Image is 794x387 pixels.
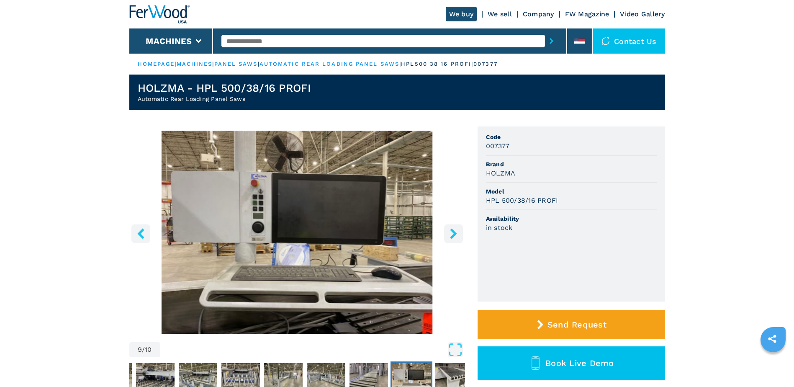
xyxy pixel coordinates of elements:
[620,10,665,18] a: Video Gallery
[486,141,510,151] h3: 007377
[486,196,558,205] h3: HPL 500/38/16 PROFI
[212,61,214,67] span: |
[131,224,150,243] button: left-button
[486,133,657,141] span: Code
[138,346,142,353] span: 9
[478,346,665,380] button: Book Live Demo
[399,61,401,67] span: |
[138,61,175,67] a: HOMEPAGE
[565,10,609,18] a: FW Magazine
[547,320,606,330] span: Send Request
[142,346,145,353] span: /
[601,37,610,45] img: Contact us
[214,61,258,67] a: panel saws
[177,61,213,67] a: machines
[260,61,399,67] a: automatic rear loading panel saws
[486,160,657,168] span: Brand
[593,28,665,54] div: Contact us
[138,95,311,103] h2: Automatic Rear Loading Panel Saws
[486,187,657,196] span: Model
[762,328,783,349] a: sharethis
[486,168,516,178] h3: HOLZMA
[446,7,477,21] a: We buy
[129,5,190,23] img: Ferwood
[545,358,614,368] span: Book Live Demo
[523,10,554,18] a: Company
[444,224,463,243] button: right-button
[478,310,665,339] button: Send Request
[758,349,788,381] iframe: Chat
[486,223,513,232] h3: in stock
[129,131,465,334] img: Automatic Rear Loading Panel Saws HOLZMA HPL 500/38/16 PROFI
[145,346,152,353] span: 10
[146,36,192,46] button: Machines
[488,10,512,18] a: We sell
[258,61,260,67] span: |
[138,81,311,95] h1: HOLZMA - HPL 500/38/16 PROFI
[162,342,463,357] button: Open Fullscreen
[401,60,473,68] p: hpl500 38 16 profi |
[473,60,498,68] p: 007377
[129,131,465,334] div: Go to Slide 9
[545,31,558,51] button: submit-button
[486,214,657,223] span: Availability
[175,61,176,67] span: |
